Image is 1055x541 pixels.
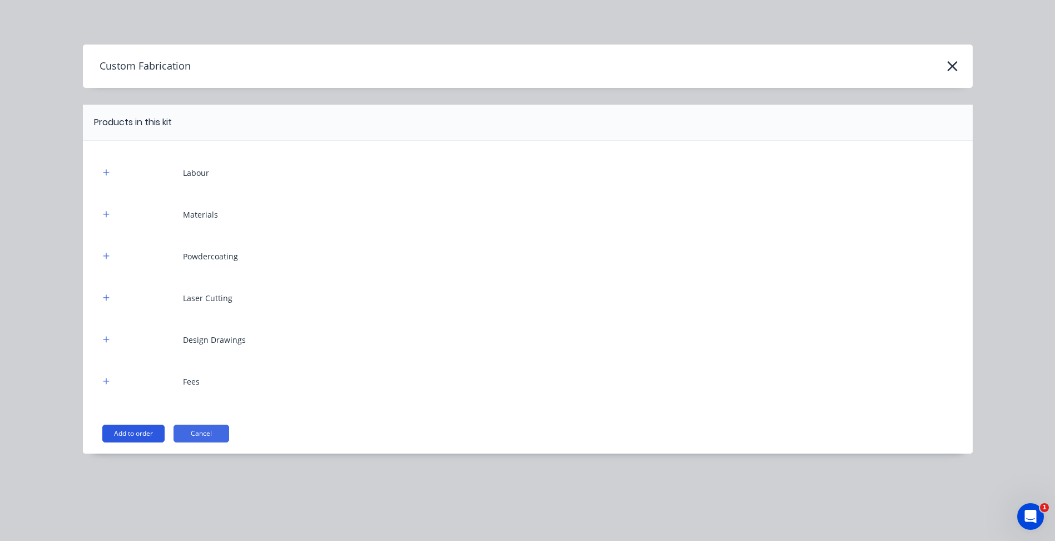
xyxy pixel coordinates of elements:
div: Fees [183,376,200,387]
div: Products in this kit [94,116,172,129]
div: Powdercoating [183,250,238,262]
div: Laser Cutting [183,292,232,304]
div: Labour [183,167,209,179]
span: 1 [1040,503,1049,512]
iframe: Intercom live chat [1017,503,1044,530]
button: Add to order [102,425,165,442]
div: Materials [183,209,218,220]
button: Cancel [174,425,229,442]
div: Design Drawings [183,334,246,346]
h4: Custom Fabrication [83,56,191,77]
